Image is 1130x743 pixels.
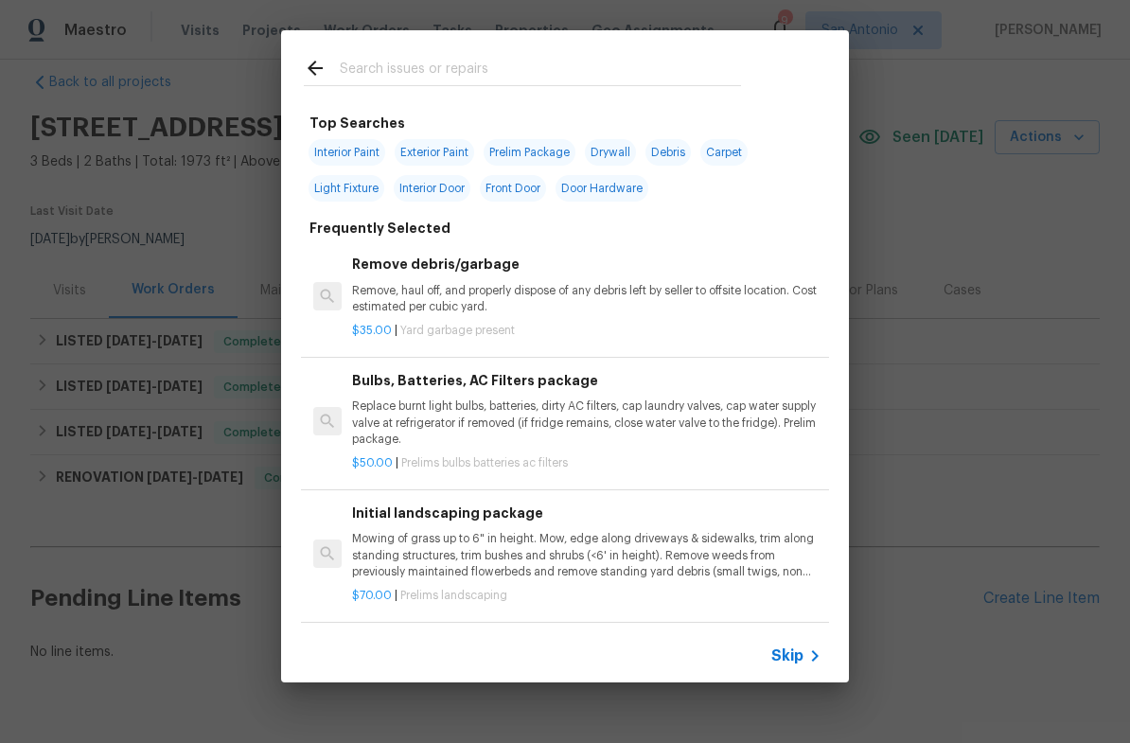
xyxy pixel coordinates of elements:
[352,455,821,471] p: |
[556,175,648,202] span: Door Hardware
[352,457,393,469] span: $50.00
[352,503,821,523] h6: Initial landscaping package
[394,175,470,202] span: Interior Door
[645,139,691,166] span: Debris
[352,590,392,601] span: $70.00
[309,139,385,166] span: Interior Paint
[400,590,507,601] span: Prelims landscaping
[340,57,741,85] input: Search issues or repairs
[352,398,821,447] p: Replace burnt light bulbs, batteries, dirty AC filters, cap laundry valves, cap water supply valv...
[352,323,821,339] p: |
[771,646,803,665] span: Skip
[352,325,392,336] span: $35.00
[352,370,821,391] h6: Bulbs, Batteries, AC Filters package
[484,139,575,166] span: Prelim Package
[352,283,821,315] p: Remove, haul off, and properly dispose of any debris left by seller to offsite location. Cost est...
[309,113,405,133] h6: Top Searches
[352,588,821,604] p: |
[352,531,821,579] p: Mowing of grass up to 6" in height. Mow, edge along driveways & sidewalks, trim along standing st...
[309,218,450,239] h6: Frequently Selected
[395,139,474,166] span: Exterior Paint
[400,325,515,336] span: Yard garbage present
[480,175,546,202] span: Front Door
[309,175,384,202] span: Light Fixture
[401,457,568,469] span: Prelims bulbs batteries ac filters
[352,254,821,274] h6: Remove debris/garbage
[700,139,748,166] span: Carpet
[585,139,636,166] span: Drywall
